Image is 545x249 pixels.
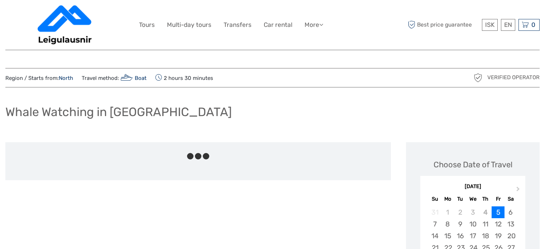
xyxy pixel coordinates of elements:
a: Car rental [264,20,292,30]
div: Choose Thursday, September 11th, 2025 [479,218,492,230]
img: 3237-1562bb6b-eaa9-480f-8daa-79aa4f7f02e6_logo_big.png [38,5,92,44]
div: We [467,194,479,204]
span: Best price guarantee [406,19,480,31]
span: ISK [485,21,494,28]
a: Boat [119,75,147,81]
div: Choose Monday, September 15th, 2025 [441,230,454,242]
div: Choose Sunday, September 14th, 2025 [429,230,441,242]
span: 2 hours 30 minutes [155,73,213,83]
span: Region / Starts from: [5,75,73,82]
div: Choose Wednesday, September 10th, 2025 [467,218,479,230]
a: More [305,20,323,30]
a: Multi-day tours [167,20,211,30]
div: Not available Tuesday, September 2nd, 2025 [454,206,467,218]
div: Fr [492,194,504,204]
div: Not available Monday, September 1st, 2025 [441,206,454,218]
div: Choose Wednesday, September 17th, 2025 [467,230,479,242]
img: verified_operator_grey_128.png [472,72,484,83]
div: Tu [454,194,467,204]
div: Not available Wednesday, September 3rd, 2025 [467,206,479,218]
button: Next Month [513,185,525,196]
div: [DATE] [420,183,525,191]
h1: Whale Watching in [GEOGRAPHIC_DATA] [5,105,232,119]
div: Choose Tuesday, September 16th, 2025 [454,230,467,242]
div: Choose Friday, September 12th, 2025 [492,218,504,230]
div: Not available Sunday, August 31st, 2025 [429,206,441,218]
div: Th [479,194,492,204]
span: 0 [530,21,536,28]
div: Mo [441,194,454,204]
div: Choose Sunday, September 7th, 2025 [429,218,441,230]
div: Choose Saturday, September 20th, 2025 [505,230,517,242]
span: Verified Operator [487,74,540,81]
a: Tours [139,20,155,30]
div: Choose Friday, September 5th, 2025 [492,206,504,218]
div: EN [501,19,515,31]
div: Not available Thursday, September 4th, 2025 [479,206,492,218]
span: Travel method: [82,73,147,83]
div: Choose Tuesday, September 9th, 2025 [454,218,467,230]
div: Choose Friday, September 19th, 2025 [492,230,504,242]
div: Su [429,194,441,204]
a: North [59,75,73,81]
div: Choose Date of Travel [434,159,512,170]
div: Choose Saturday, September 6th, 2025 [505,206,517,218]
a: Transfers [224,20,252,30]
div: Choose Monday, September 8th, 2025 [441,218,454,230]
div: Choose Thursday, September 18th, 2025 [479,230,492,242]
div: Sa [505,194,517,204]
div: Choose Saturday, September 13th, 2025 [505,218,517,230]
